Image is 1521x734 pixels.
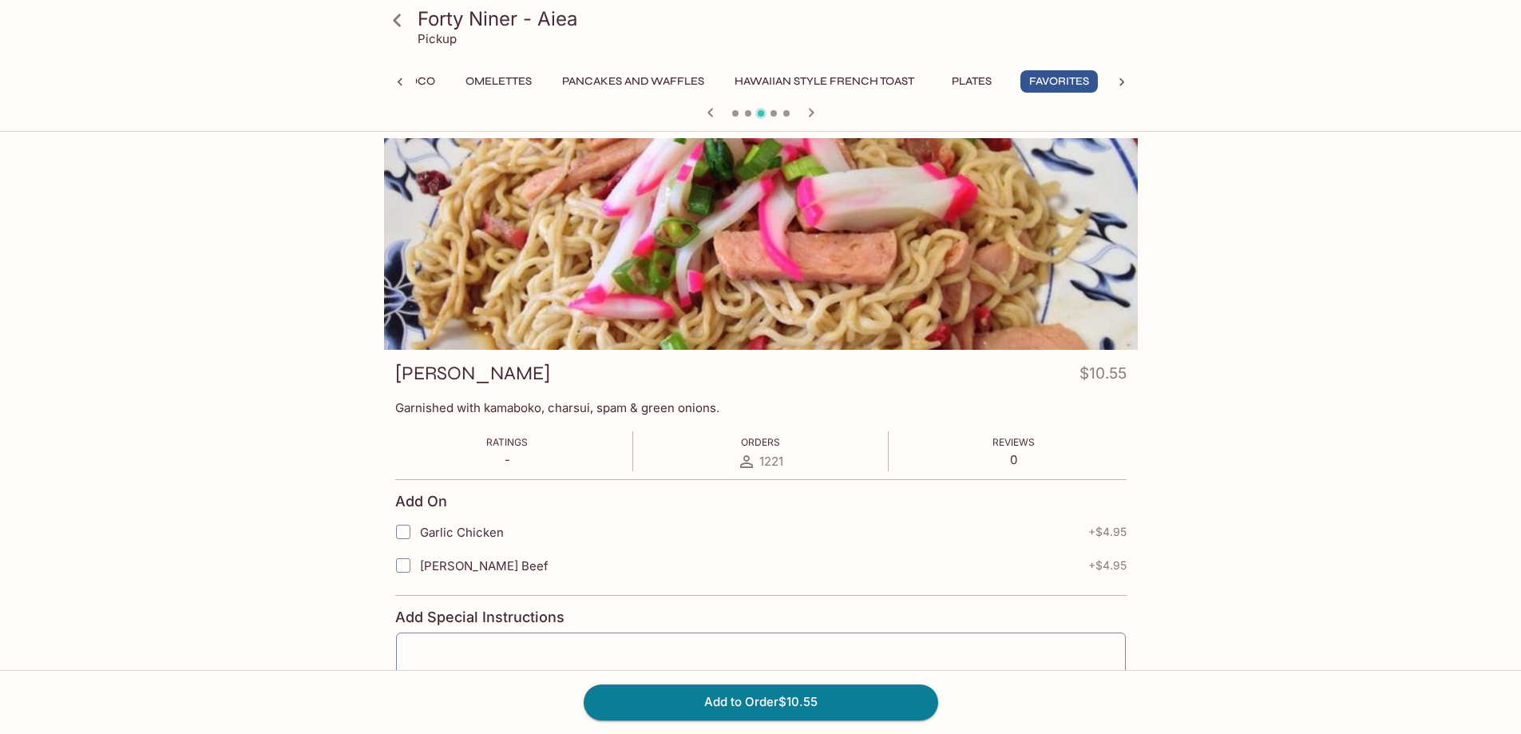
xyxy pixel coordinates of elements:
[418,31,457,46] p: Pickup
[741,436,780,448] span: Orders
[384,138,1138,350] div: FRIED SAIMIN
[486,436,528,448] span: Ratings
[457,70,541,93] button: Omelettes
[1020,70,1098,93] button: Favorites
[553,70,713,93] button: Pancakes and Waffles
[1088,526,1127,538] span: + $4.95
[992,452,1035,467] p: 0
[936,70,1008,93] button: Plates
[420,558,549,573] span: [PERSON_NAME] Beef
[726,70,923,93] button: Hawaiian Style French Toast
[395,361,550,386] h3: [PERSON_NAME]
[418,6,1131,31] h3: Forty Niner - Aiea
[395,609,1127,626] h4: Add Special Instructions
[584,684,938,720] button: Add to Order$10.55
[1088,559,1127,572] span: + $4.95
[759,454,783,469] span: 1221
[992,436,1035,448] span: Reviews
[1079,361,1127,392] h4: $10.55
[420,525,504,540] span: Garlic Chicken
[395,400,1127,415] p: Garnished with kamaboko, charsui, spam & green onions.
[395,493,447,510] h4: Add On
[486,452,528,467] p: -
